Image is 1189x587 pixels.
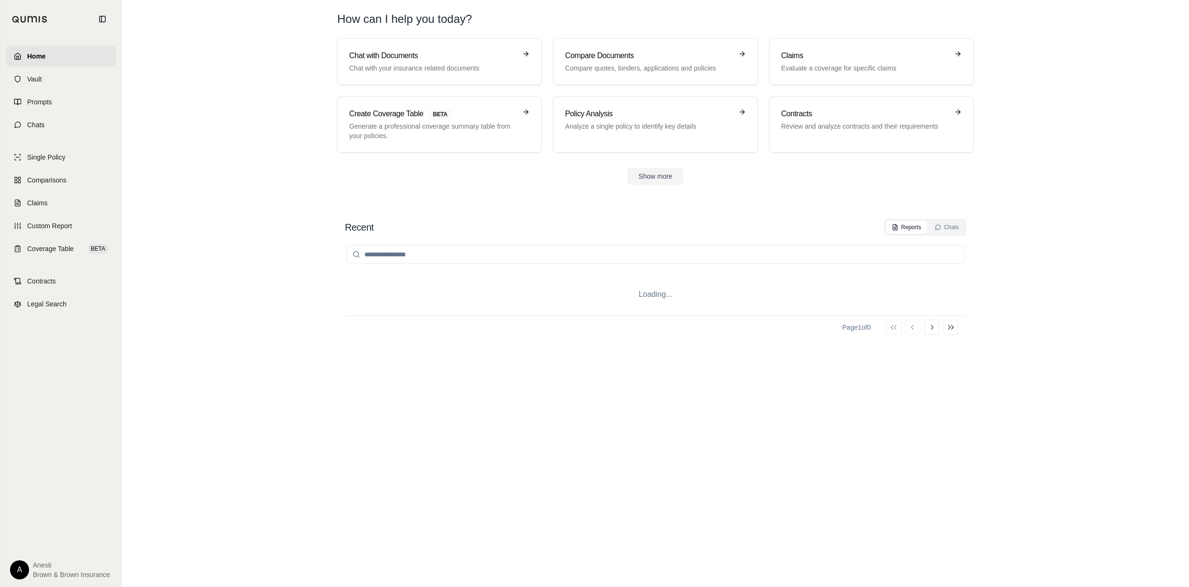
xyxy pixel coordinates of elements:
[345,221,373,234] h2: Recent
[565,63,732,73] p: Compare quotes, binders, applications and policies
[6,271,116,292] a: Contracts
[349,121,516,141] p: Generate a professional coverage summary table from your policies.
[565,50,732,61] h3: Compare Documents
[781,50,948,61] h3: Claims
[27,120,45,130] span: Chats
[27,299,67,309] span: Legal Search
[88,244,108,253] span: BETA
[842,323,871,332] div: Page 1 of 0
[6,46,116,67] a: Home
[10,560,29,579] div: A
[6,147,116,168] a: Single Policy
[6,293,116,314] a: Legal Search
[769,96,974,152] a: ContractsReview and analyze contracts and their requirements
[781,121,948,131] p: Review and analyze contracts and their requirements
[337,11,974,27] h1: How can I help you today?
[337,96,542,152] a: Create Coverage TableBETAGenerate a professional coverage summary table from your policies.
[627,168,684,185] button: Show more
[565,108,732,120] h3: Policy Analysis
[27,51,46,61] span: Home
[349,108,516,120] h3: Create Coverage Table
[27,152,65,162] span: Single Policy
[27,244,74,253] span: Coverage Table
[12,16,48,23] img: Qumis Logo
[427,109,453,120] span: BETA
[553,38,757,85] a: Compare DocumentsCompare quotes, binders, applications and policies
[769,38,974,85] a: ClaimsEvaluate a coverage for specific claims
[345,273,966,315] div: Loading...
[27,198,48,208] span: Claims
[6,69,116,90] a: Vault
[892,223,921,231] div: Reports
[886,221,927,234] button: Reports
[553,96,757,152] a: Policy AnalysisAnalyze a single policy to identify key details
[33,560,110,570] span: Anesti
[6,238,116,259] a: Coverage TableBETA
[781,108,948,120] h3: Contracts
[27,276,56,286] span: Contracts
[95,11,110,27] button: Collapse sidebar
[27,221,72,231] span: Custom Report
[6,215,116,236] a: Custom Report
[349,63,516,73] p: Chat with your insurance related documents
[6,170,116,191] a: Comparisons
[349,50,516,61] h3: Chat with Documents
[337,38,542,85] a: Chat with DocumentsChat with your insurance related documents
[27,175,66,185] span: Comparisons
[27,97,52,107] span: Prompts
[781,63,948,73] p: Evaluate a coverage for specific claims
[565,121,732,131] p: Analyze a single policy to identify key details
[6,114,116,135] a: Chats
[33,570,110,579] span: Brown & Brown Insurance
[935,223,959,231] div: Chats
[6,192,116,213] a: Claims
[929,221,965,234] button: Chats
[27,74,42,84] span: Vault
[6,91,116,112] a: Prompts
